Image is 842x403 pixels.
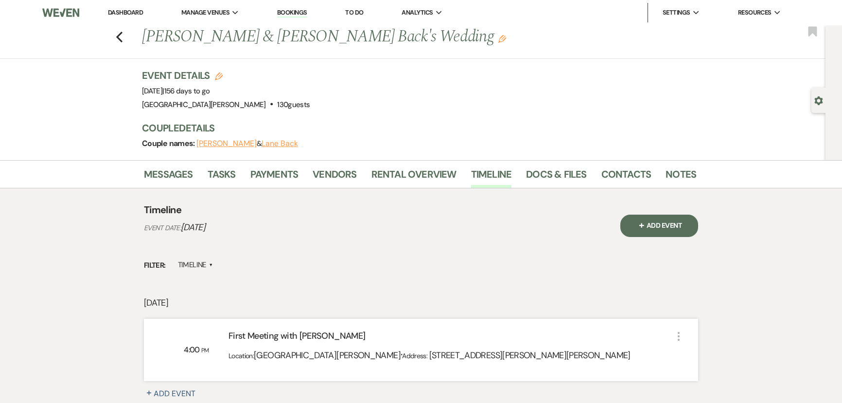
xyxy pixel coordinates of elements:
span: ▲ [209,261,213,269]
span: · [401,348,402,362]
span: PM [201,347,209,354]
span: Couple names: [142,138,196,148]
span: Settings [663,8,690,18]
button: Lane Back [262,140,298,147]
h3: Event Details [142,69,310,82]
a: Tasks [208,166,236,188]
label: Timeline [178,258,213,272]
span: [DATE] [181,221,205,233]
span: | [162,86,210,96]
a: Vendors [313,166,356,188]
span: Event Date: [144,223,181,232]
a: Notes [666,166,696,188]
h3: Couple Details [142,121,686,135]
button: Plus SignAdd Event [144,388,207,400]
a: Messages [144,166,193,188]
span: [GEOGRAPHIC_DATA][PERSON_NAME] [254,349,401,361]
div: First Meeting with [PERSON_NAME] [228,330,673,347]
span: 4:00 [184,345,201,355]
a: Payments [250,166,298,188]
h1: [PERSON_NAME] & [PERSON_NAME] Back's Wedding [142,25,578,49]
a: Rental Overview [371,166,456,188]
span: Plus Sign [144,385,154,395]
img: Weven Logo [42,2,79,23]
a: Dashboard [108,8,143,17]
h4: Timeline [144,203,181,217]
span: 130 guests [277,100,310,110]
a: To Do [345,8,363,17]
span: [DATE] [142,86,210,96]
a: Docs & Files [526,166,586,188]
span: 156 days to go [164,86,210,96]
span: [GEOGRAPHIC_DATA][PERSON_NAME] [142,100,266,110]
p: [DATE] [144,296,698,310]
span: Address: [402,351,429,360]
span: Resources [738,8,772,18]
span: Manage Venues [181,8,229,18]
span: Location: [228,351,254,360]
span: [STREET_ADDRESS][PERSON_NAME][PERSON_NAME] [429,349,631,361]
button: Edit [498,34,506,43]
button: Plus SignAdd Event [620,215,698,237]
span: & [196,139,298,148]
a: Timeline [471,166,512,188]
a: Contacts [601,166,651,188]
span: Analytics [402,8,433,18]
a: Bookings [277,8,307,18]
button: Open lead details [814,95,823,105]
span: Filter: [144,260,166,271]
span: Plus Sign [637,220,647,230]
button: [PERSON_NAME] [196,140,257,147]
